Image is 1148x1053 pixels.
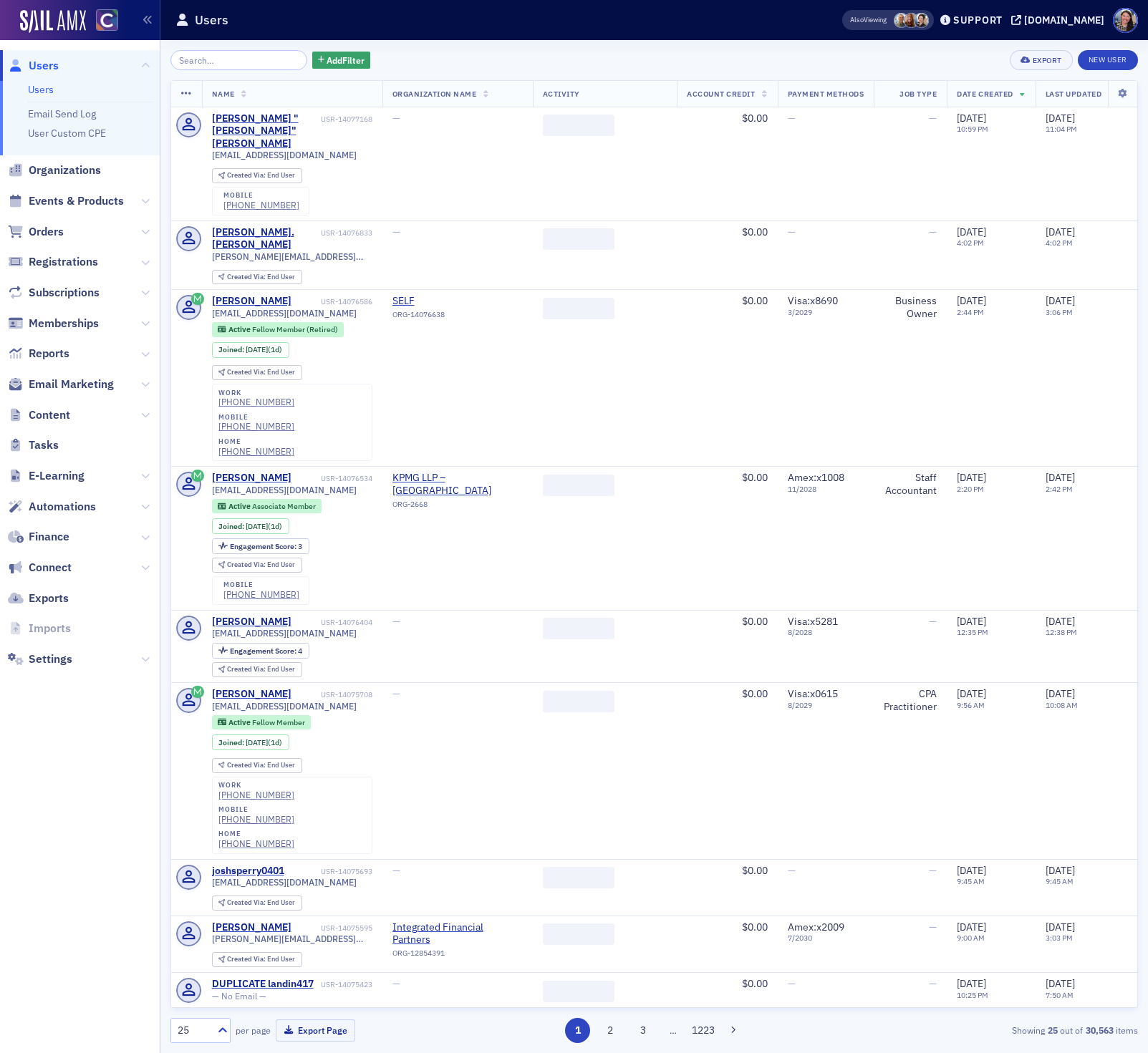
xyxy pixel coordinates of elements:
[246,738,282,747] div: (1d)
[1046,89,1101,99] span: Last Updated
[29,346,69,361] span: Reports
[1046,615,1075,628] span: [DATE]
[1046,307,1073,317] time: 3:06 PM
[29,499,96,515] span: Automations
[543,228,614,250] span: ‌
[276,1019,355,1042] button: Export Page
[327,54,365,67] span: Add Filter
[8,591,69,606] a: Exports
[218,781,294,790] div: work
[218,502,315,511] a: Active Associate Member
[212,270,302,285] div: Created Via: End User
[252,324,338,334] span: Fellow Member (Retired)
[212,688,291,701] a: [PERSON_NAME]
[598,1018,623,1043] button: 2
[899,89,937,99] span: Job Type
[957,112,986,125] span: [DATE]
[227,664,267,674] span: Created Via :
[1046,225,1075,238] span: [DATE]
[212,978,314,991] a: DUPLICATE landin417
[29,58,59,74] span: Users
[212,538,309,554] div: Engagement Score: 3
[321,115,372,124] div: USR-14077168
[1113,8,1138,33] span: Profile
[227,272,267,281] span: Created Via :
[929,112,937,125] span: —
[788,225,796,238] span: —
[86,9,118,34] a: View Homepage
[1024,14,1104,26] div: [DOMAIN_NAME]
[212,865,284,878] div: joshsperry0401
[227,172,295,180] div: End User
[663,1024,683,1037] span: …
[218,413,294,422] div: mobile
[392,864,400,877] span: —
[218,345,246,354] span: Joined :
[392,295,523,308] a: SELF
[218,830,294,838] div: home
[742,112,768,125] span: $0.00
[8,285,100,301] a: Subscriptions
[392,948,523,963] div: ORG-12854391
[742,977,768,990] span: $0.00
[914,13,929,28] span: Pamela Galey-Coleman
[1011,15,1109,25] button: [DOMAIN_NAME]
[8,529,69,545] a: Finance
[565,1018,590,1043] button: 1
[884,472,937,497] div: Staff Accountant
[1046,977,1075,990] span: [DATE]
[1046,471,1075,484] span: [DATE]
[392,921,523,946] a: Integrated Financial Partners
[218,790,294,800] div: [PHONE_NUMBER]
[29,224,64,240] span: Orders
[8,254,98,270] a: Registrations
[294,690,372,699] div: USR-14075708
[223,581,299,589] div: mobile
[929,615,937,628] span: —
[218,718,304,727] a: Active Fellow Member
[957,615,986,628] span: [DATE]
[392,687,400,700] span: —
[8,346,69,361] a: Reports
[543,923,614,945] span: ‌
[788,615,838,628] span: Visa : x5281
[788,628,864,637] span: 8 / 2028
[218,522,246,531] span: Joined :
[8,651,72,667] a: Settings
[223,589,299,600] a: [PHONE_NUMBER]
[212,485,357,495] span: [EMAIL_ADDRESS][DOMAIN_NAME]
[1046,627,1077,637] time: 12:38 PM
[29,407,70,423] span: Content
[96,9,118,31] img: SailAMX
[227,956,295,964] div: End User
[543,115,614,136] span: ‌
[29,254,98,270] span: Registrations
[8,437,59,453] a: Tasks
[957,484,984,494] time: 2:20 PM
[212,877,357,888] span: [EMAIL_ADDRESS][DOMAIN_NAME]
[8,162,101,178] a: Organizations
[690,1018,715,1043] button: 1223
[227,762,295,770] div: End User
[8,407,70,423] a: Content
[957,700,985,710] time: 9:56 AM
[929,921,937,933] span: —
[178,1023,209,1038] div: 25
[312,52,371,69] button: AddFilter
[212,734,289,750] div: Joined: 2025-10-13 00:00:00
[8,621,71,636] a: Imports
[543,867,614,888] span: ‌
[212,226,319,251] a: [PERSON_NAME].[PERSON_NAME]
[236,1024,271,1037] label: per page
[212,558,302,573] div: Created Via: End User
[953,14,1003,26] div: Support
[212,322,344,336] div: Active: Active: Fellow Member (Retired)
[223,200,299,210] a: [PHONE_NUMBER]
[212,952,302,967] div: Created Via: End User
[1083,1024,1116,1037] strong: 30,563
[218,397,294,407] a: [PHONE_NUMBER]
[8,499,96,515] a: Automations
[957,225,986,238] span: [DATE]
